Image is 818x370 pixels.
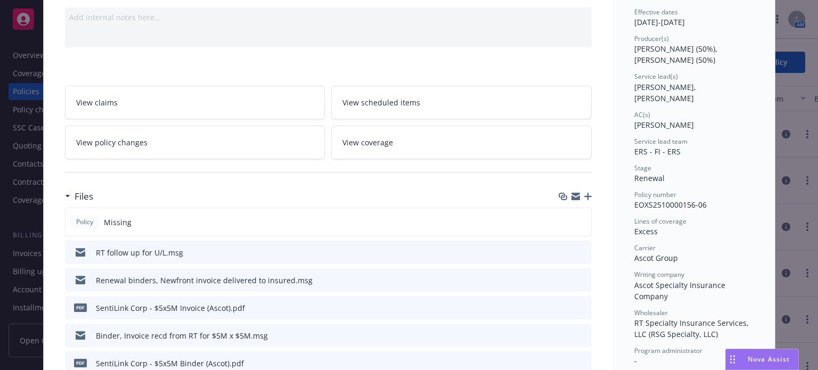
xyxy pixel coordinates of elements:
span: Policy number [634,190,676,199]
span: Service lead(s) [634,72,678,81]
span: Ascot Group [634,253,678,263]
button: download file [561,330,569,341]
span: Ascot Specialty Insurance Company [634,280,727,301]
div: RT follow up for U/L.msg [96,247,183,258]
span: View coverage [342,137,393,148]
span: Carrier [634,243,656,252]
span: Producer(s) [634,34,669,43]
span: Renewal [634,173,665,183]
span: [PERSON_NAME], [PERSON_NAME] [634,82,698,103]
a: View policy changes [65,126,325,159]
span: Writing company [634,270,684,279]
span: [PERSON_NAME] (50%), [PERSON_NAME] (50%) [634,44,719,65]
div: Binder, Invoice recd from RT for $5M x $5M.msg [96,330,268,341]
div: SentiLink Corp - $5x5M Binder (Ascot).pdf [96,358,244,369]
span: Program administrator [634,346,702,355]
button: download file [561,247,569,258]
div: SentiLink Corp - $5x5M Invoice (Ascot).pdf [96,302,245,314]
div: Renewal binders, Newfront invoice delivered to insured.msg [96,275,313,286]
span: Service lead team [634,137,688,146]
span: Excess [634,226,658,236]
span: View claims [76,97,118,108]
div: Drag to move [726,349,739,369]
button: preview file [578,275,587,286]
span: pdf [74,359,87,367]
span: Nova Assist [748,355,790,364]
button: preview file [578,247,587,258]
span: AC(s) [634,110,650,119]
span: Stage [634,163,651,172]
button: preview file [578,302,587,314]
a: View scheduled items [331,86,592,119]
a: View coverage [331,126,592,159]
a: View claims [65,86,325,119]
span: RT Specialty Insurance Services, LLC (RSG Specialty, LLC) [634,318,751,339]
div: Add internal notes here... [69,12,587,23]
span: - [634,356,637,366]
button: download file [561,302,569,314]
span: Effective dates [634,7,678,17]
h3: Files [75,190,93,203]
span: pdf [74,303,87,311]
span: Policy [74,217,95,227]
div: Files [65,190,93,203]
span: ERS - FI - ERS [634,146,681,157]
div: [DATE] - [DATE] [634,7,754,28]
span: View scheduled items [342,97,420,108]
span: EOXS2510000156-06 [634,200,707,210]
button: preview file [578,358,587,369]
span: Lines of coverage [634,217,686,226]
span: View policy changes [76,137,148,148]
button: download file [561,358,569,369]
button: preview file [578,330,587,341]
button: download file [561,275,569,286]
span: Wholesaler [634,308,668,317]
span: [PERSON_NAME] [634,120,694,130]
span: Missing [104,217,132,228]
button: Nova Assist [725,349,799,370]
